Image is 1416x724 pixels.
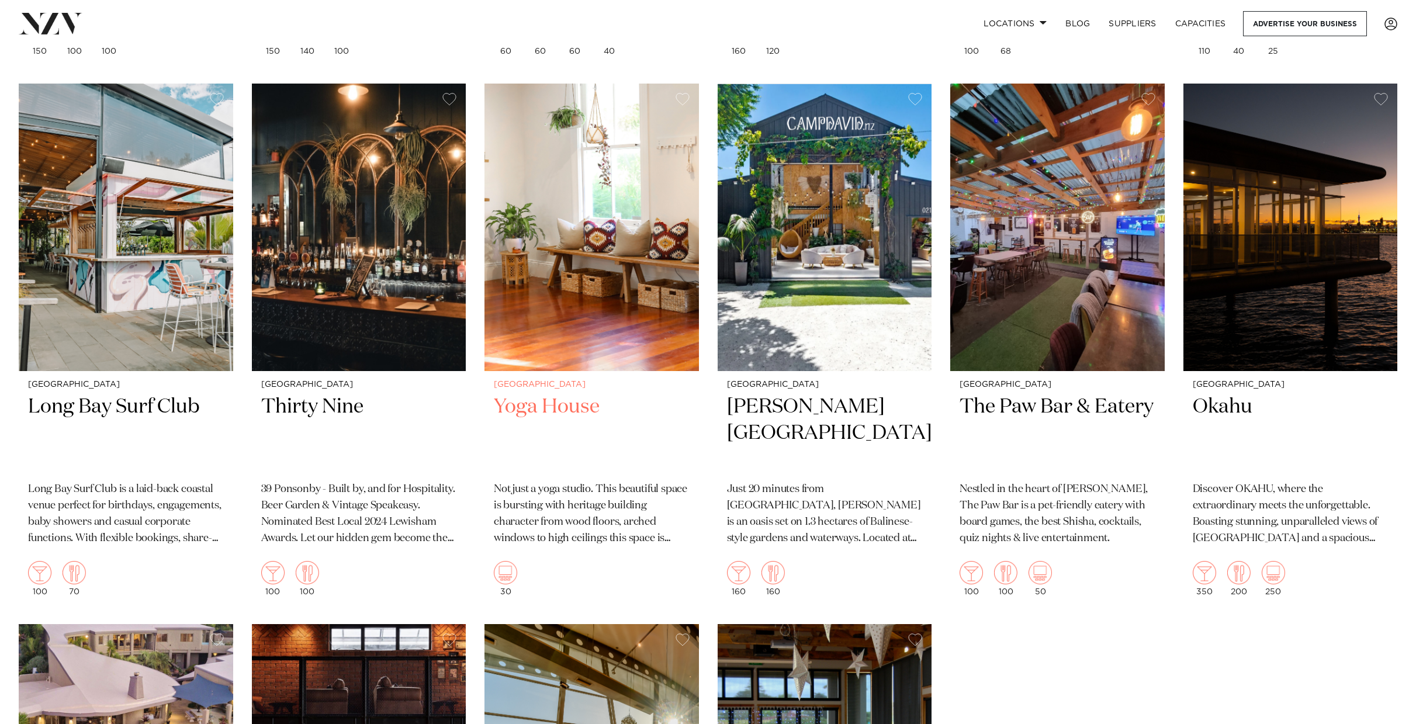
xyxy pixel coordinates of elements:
a: [GEOGRAPHIC_DATA] Thirty Nine 39 Ponsonby - Built by, and for Hospitality. Beer Garden & Vintage ... [252,84,466,605]
p: Not just a yoga studio. This beautiful space is bursting with heritage building character from wo... [494,481,690,547]
div: 250 [1262,561,1285,596]
a: [GEOGRAPHIC_DATA] Okahu Discover OKAHU, where the extraordinary meets the unforgettable. Boasting... [1183,84,1398,605]
img: theatre.png [1262,561,1285,584]
p: Discover OKAHU, where the extraordinary meets the unforgettable. Boasting stunning, unparalleled ... [1193,481,1389,547]
a: BLOG [1056,11,1099,36]
div: 100 [960,561,983,596]
div: 100 [261,561,285,596]
small: [GEOGRAPHIC_DATA] [261,380,457,389]
small: [GEOGRAPHIC_DATA] [960,380,1155,389]
h2: Okahu [1193,394,1389,473]
h2: Long Bay Surf Club [28,394,224,473]
div: 50 [1029,561,1052,596]
a: Locations [974,11,1056,36]
h2: [PERSON_NAME][GEOGRAPHIC_DATA] [727,394,923,473]
div: 100 [296,561,319,596]
div: 70 [63,561,86,596]
p: 39 Ponsonby - Built by, and for Hospitality. Beer Garden & Vintage Speakeasy. Nominated Best Loca... [261,481,457,547]
img: cocktail.png [727,561,750,584]
img: dining.png [1227,561,1251,584]
img: dining.png [994,561,1017,584]
a: [GEOGRAPHIC_DATA] [PERSON_NAME][GEOGRAPHIC_DATA] Just 20 minutes from [GEOGRAPHIC_DATA], [PERSON_... [718,84,932,605]
div: 200 [1227,561,1251,596]
a: [GEOGRAPHIC_DATA] Yoga House Not just a yoga studio. This beautiful space is bursting with herita... [484,84,699,605]
h2: Yoga House [494,394,690,473]
small: [GEOGRAPHIC_DATA] [28,380,224,389]
h2: Thirty Nine [261,394,457,473]
img: theatre.png [494,561,517,584]
p: Nestled in the heart of [PERSON_NAME], The Paw Bar is a pet-friendly eatery with board games, the... [960,481,1155,547]
a: Advertise your business [1243,11,1367,36]
small: [GEOGRAPHIC_DATA] [727,380,923,389]
a: [GEOGRAPHIC_DATA] The Paw Bar & Eatery Nestled in the heart of [PERSON_NAME], The Paw Bar is a pe... [950,84,1165,605]
img: cocktail.png [28,561,51,584]
img: dining.png [296,561,319,584]
a: SUPPLIERS [1099,11,1165,36]
p: Just 20 minutes from [GEOGRAPHIC_DATA], [PERSON_NAME] is an oasis set on 1.3 hectares of Balinese... [727,481,923,547]
img: theatre.png [1029,561,1052,584]
img: nzv-logo.png [19,13,82,34]
img: cocktail.png [1193,561,1216,584]
small: [GEOGRAPHIC_DATA] [1193,380,1389,389]
a: [GEOGRAPHIC_DATA] Long Bay Surf Club Long Bay Surf Club is a laid-back coastal venue perfect for ... [19,84,233,605]
a: Capacities [1166,11,1235,36]
img: cocktail.png [261,561,285,584]
div: 160 [727,561,750,596]
img: cocktail.png [960,561,983,584]
div: 160 [761,561,785,596]
div: 100 [994,561,1017,596]
div: 30 [494,561,517,596]
p: Long Bay Surf Club is a laid-back coastal venue perfect for birthdays, engagements, baby showers ... [28,481,224,547]
img: dining.png [761,561,785,584]
small: [GEOGRAPHIC_DATA] [494,380,690,389]
div: 350 [1193,561,1216,596]
h2: The Paw Bar & Eatery [960,394,1155,473]
img: dining.png [63,561,86,584]
div: 100 [28,561,51,596]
